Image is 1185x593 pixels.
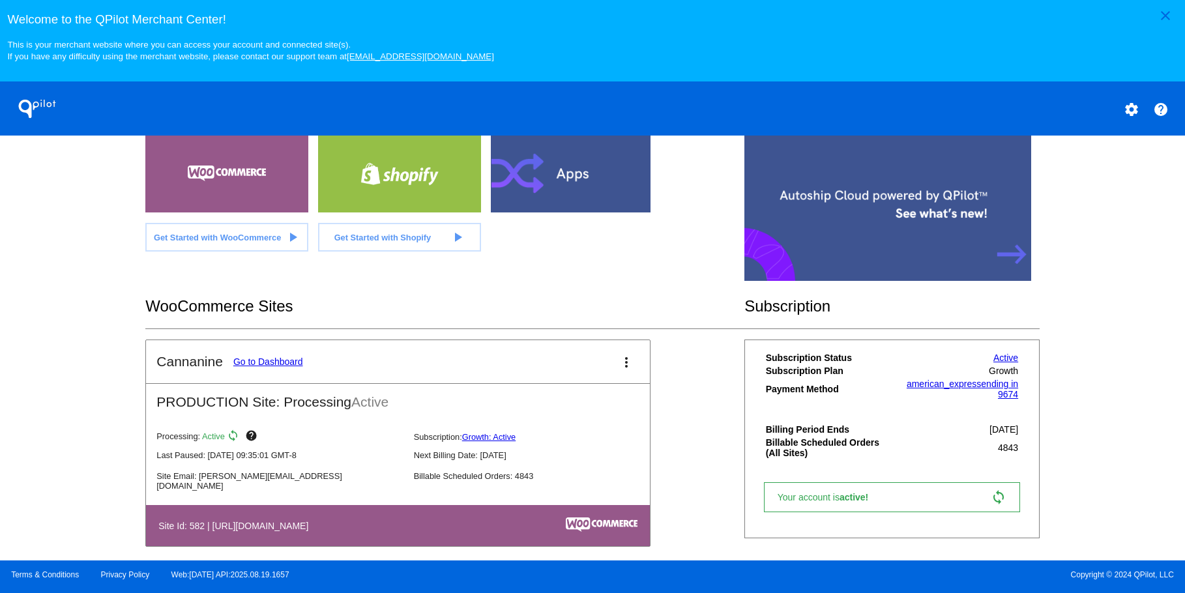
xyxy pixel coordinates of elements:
[154,233,281,242] span: Get Started with WooCommerce
[765,424,892,435] th: Billing Period Ends
[1153,102,1169,117] mat-icon: help
[989,366,1018,376] span: Growth
[778,492,882,502] span: Your account is
[414,471,660,481] p: Billable Scheduled Orders: 4843
[245,429,261,445] mat-icon: help
[907,379,981,389] span: american_express
[566,517,637,532] img: c53aa0e5-ae75-48aa-9bee-956650975ee5
[765,365,892,377] th: Subscription Plan
[1124,102,1139,117] mat-icon: settings
[158,521,315,531] h4: Site Id: 582 | [URL][DOMAIN_NAME]
[202,432,225,442] span: Active
[604,570,1174,579] span: Copyright © 2024 QPilot, LLC
[765,437,892,459] th: Billable Scheduled Orders (All Sites)
[233,356,303,367] a: Go to Dashboard
[156,429,403,445] p: Processing:
[450,229,465,245] mat-icon: play_arrow
[7,12,1177,27] h3: Welcome to the QPilot Merchant Center!
[764,482,1020,512] a: Your account isactive! sync
[171,570,289,579] a: Web:[DATE] API:2025.08.19.1657
[907,379,1018,399] a: american_expressending in 9674
[744,297,1040,315] h2: Subscription
[462,432,516,442] a: Growth: Active
[156,450,403,460] p: Last Paused: [DATE] 09:35:01 GMT-8
[318,223,481,252] a: Get Started with Shopify
[1158,8,1173,23] mat-icon: close
[285,229,300,245] mat-icon: play_arrow
[156,471,403,491] p: Site Email: [PERSON_NAME][EMAIL_ADDRESS][DOMAIN_NAME]
[414,450,660,460] p: Next Billing Date: [DATE]
[765,378,892,400] th: Payment Method
[765,352,892,364] th: Subscription Status
[991,489,1006,505] mat-icon: sync
[11,96,63,122] h1: QPilot
[156,354,223,369] h2: Cannanine
[146,384,650,410] h2: PRODUCTION Site: Processing
[351,394,388,409] span: Active
[619,354,634,370] mat-icon: more_vert
[145,297,744,315] h2: WooCommerce Sites
[334,233,432,242] span: Get Started with Shopify
[989,424,1018,435] span: [DATE]
[145,223,308,252] a: Get Started with WooCommerce
[101,570,150,579] a: Privacy Policy
[414,432,660,442] p: Subscription:
[11,570,79,579] a: Terms & Conditions
[993,353,1018,363] a: Active
[998,442,1018,453] span: 4843
[347,51,494,61] a: [EMAIL_ADDRESS][DOMAIN_NAME]
[7,40,493,61] small: This is your merchant website where you can access your account and connected site(s). If you hav...
[840,492,875,502] span: active!
[227,429,242,445] mat-icon: sync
